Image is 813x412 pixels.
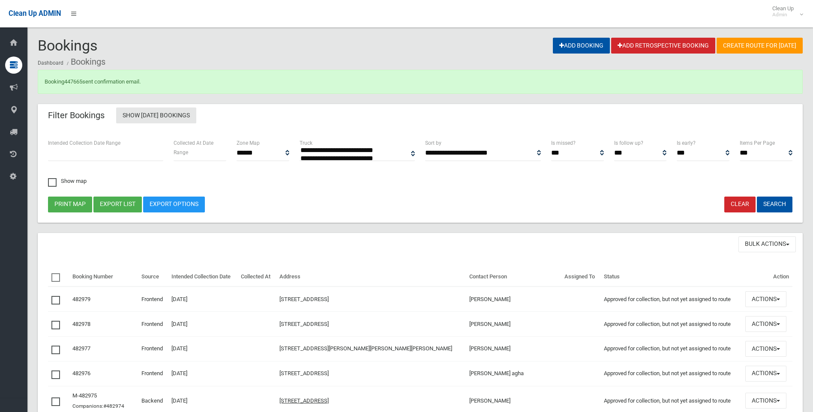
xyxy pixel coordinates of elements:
[48,178,87,184] span: Show map
[279,296,329,302] a: [STREET_ADDRESS]
[72,370,90,376] a: 482976
[745,366,786,382] button: Actions
[466,267,561,287] th: Contact Person
[168,337,238,361] td: [DATE]
[93,197,142,212] button: Export list
[757,197,792,212] button: Search
[38,37,98,54] span: Bookings
[768,5,802,18] span: Clean Up
[738,236,796,252] button: Bulk Actions
[64,78,82,85] a: 447665
[600,312,741,337] td: Approved for collection, but not yet assigned to route
[279,321,329,327] a: [STREET_ADDRESS]
[69,267,138,287] th: Booking Number
[138,337,168,361] td: Frontend
[466,337,561,361] td: [PERSON_NAME]
[600,361,741,386] td: Approved for collection, but not yet assigned to route
[466,312,561,337] td: [PERSON_NAME]
[724,197,756,212] a: Clear
[38,70,803,94] div: Booking sent confirmation email.
[279,370,329,376] a: [STREET_ADDRESS]
[72,392,97,399] a: M-482975
[38,60,63,66] a: Dashboard
[742,267,792,287] th: Action
[745,393,786,409] button: Actions
[466,361,561,386] td: [PERSON_NAME] agha
[717,38,803,54] a: Create route for [DATE]
[116,107,196,123] a: Show [DATE] Bookings
[561,267,600,287] th: Assigned To
[138,312,168,337] td: Frontend
[168,287,238,311] td: [DATE]
[237,267,276,287] th: Collected At
[143,197,205,212] a: Export Options
[168,267,238,287] th: Intended Collection Date
[772,12,794,18] small: Admin
[72,403,126,409] small: Companions:
[745,291,786,307] button: Actions
[168,312,238,337] td: [DATE]
[72,345,90,352] a: 482977
[103,403,124,409] a: #482974
[300,138,312,148] label: Truck
[65,54,105,70] li: Bookings
[138,361,168,386] td: Frontend
[276,267,465,287] th: Address
[611,38,715,54] a: Add Retrospective Booking
[279,345,452,352] a: [STREET_ADDRESS][PERSON_NAME][PERSON_NAME][PERSON_NAME]
[600,287,741,311] td: Approved for collection, but not yet assigned to route
[553,38,610,54] a: Add Booking
[138,267,168,287] th: Source
[279,397,329,404] a: [STREET_ADDRESS]
[466,287,561,311] td: [PERSON_NAME]
[600,267,741,287] th: Status
[745,341,786,357] button: Actions
[168,361,238,386] td: [DATE]
[745,316,786,332] button: Actions
[600,337,741,361] td: Approved for collection, but not yet assigned to route
[138,287,168,311] td: Frontend
[38,107,115,124] header: Filter Bookings
[48,197,92,212] button: Print map
[9,9,61,18] span: Clean Up ADMIN
[72,321,90,327] a: 482978
[72,296,90,302] a: 482979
